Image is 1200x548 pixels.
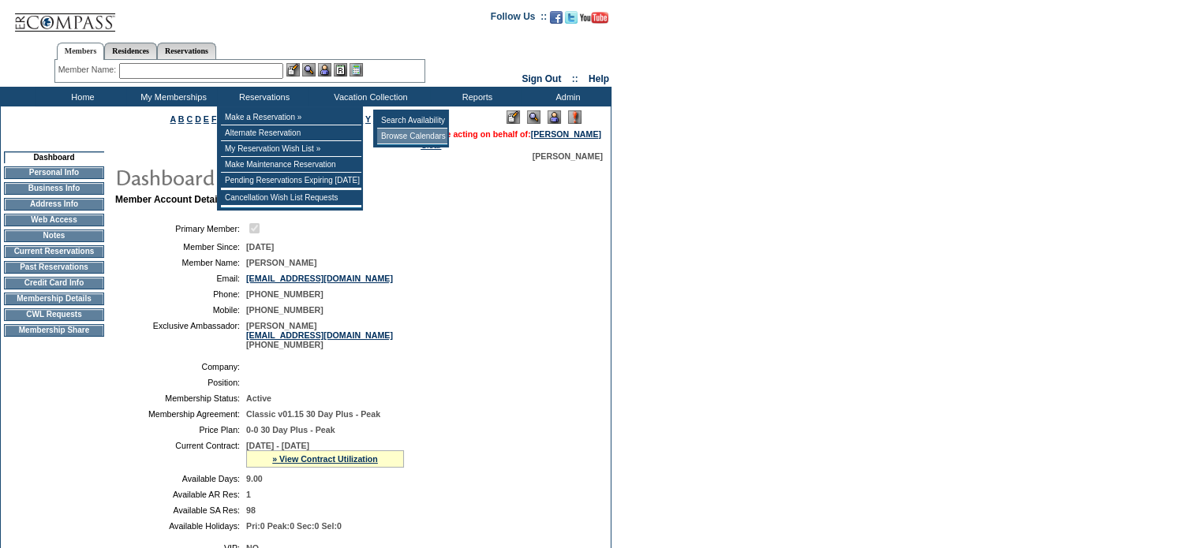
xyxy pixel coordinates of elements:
[126,87,217,106] td: My Memberships
[221,190,361,206] td: Cancellation Wish List Requests
[246,474,263,483] span: 9.00
[521,87,611,106] td: Admin
[246,393,271,403] span: Active
[246,521,342,531] span: Pri:0 Peak:0 Sec:0 Sel:0
[4,214,104,226] td: Web Access
[246,490,251,499] span: 1
[170,114,176,124] a: A
[4,198,104,211] td: Address Info
[104,43,157,59] a: Residences
[121,242,240,252] td: Member Since:
[246,425,335,434] span: 0-0 30 Day Plus - Peak
[121,490,240,499] td: Available AR Res:
[121,378,240,387] td: Position:
[302,63,316,76] img: View
[365,114,371,124] a: Y
[430,87,521,106] td: Reports
[527,110,540,124] img: View Mode
[221,157,361,173] td: Make Maintenance Reservation
[580,16,608,25] a: Subscribe to our YouTube Channel
[58,63,119,76] div: Member Name:
[246,330,393,340] a: [EMAIL_ADDRESS][DOMAIN_NAME]
[334,63,347,76] img: Reservations
[4,245,104,258] td: Current Reservations
[318,63,331,76] img: Impersonate
[4,293,104,305] td: Membership Details
[121,409,240,419] td: Membership Agreement:
[308,87,430,106] td: Vacation Collection
[57,43,105,60] a: Members
[121,362,240,371] td: Company:
[121,425,240,434] td: Price Plan:
[565,16,578,25] a: Follow us on Twitter
[246,242,274,252] span: [DATE]
[157,43,216,59] a: Reservations
[121,221,240,236] td: Primary Member:
[4,261,104,274] td: Past Reservations
[565,11,578,24] img: Follow us on Twitter
[4,166,104,179] td: Personal Info
[121,274,240,283] td: Email:
[195,114,201,124] a: D
[121,521,240,531] td: Available Holidays:
[4,182,104,195] td: Business Info
[115,194,226,205] b: Member Account Details
[572,73,578,84] span: ::
[186,114,193,124] a: C
[246,441,309,450] span: [DATE] - [DATE]
[221,125,361,141] td: Alternate Reservation
[531,129,601,139] a: [PERSON_NAME]
[246,258,316,267] span: [PERSON_NAME]
[36,87,126,106] td: Home
[246,505,256,515] span: 98
[246,305,323,315] span: [PHONE_NUMBER]
[580,12,608,24] img: Subscribe to our YouTube Channel
[246,289,323,299] span: [PHONE_NUMBER]
[4,151,104,163] td: Dashboard
[521,73,561,84] a: Sign Out
[121,393,240,403] td: Membership Status:
[550,16,563,25] a: Become our fan on Facebook
[4,277,104,289] td: Credit Card Info
[178,114,185,124] a: B
[221,141,361,157] td: My Reservation Wish List »
[350,63,363,76] img: b_calculator.gif
[217,87,308,106] td: Reservations
[121,441,240,468] td: Current Contract:
[121,474,240,483] td: Available Days:
[4,324,104,337] td: Membership Share
[121,505,240,515] td: Available SA Res:
[272,454,378,464] a: » View Contract Utilization
[568,110,581,124] img: Log Concern/Member Elevation
[550,11,563,24] img: Become our fan on Facebook
[377,129,447,144] td: Browse Calendars
[246,274,393,283] a: [EMAIL_ADDRESS][DOMAIN_NAME]
[204,114,209,124] a: E
[491,9,547,28] td: Follow Us ::
[121,289,240,299] td: Phone:
[121,305,240,315] td: Mobile:
[548,110,561,124] img: Impersonate
[286,63,300,76] img: b_edit.gif
[4,308,104,321] td: CWL Requests
[507,110,520,124] img: Edit Mode
[377,113,447,129] td: Search Availability
[221,110,361,125] td: Make a Reservation »
[221,173,361,188] td: Pending Reservations Expiring [DATE]
[246,321,393,349] span: [PERSON_NAME] [PHONE_NUMBER]
[421,129,601,139] span: You are acting on behalf of:
[4,229,104,242] td: Notes
[211,114,217,124] a: F
[246,409,380,419] span: Classic v01.15 30 Day Plus - Peak
[121,258,240,267] td: Member Name:
[533,151,603,161] span: [PERSON_NAME]
[121,321,240,349] td: Exclusive Ambassador:
[589,73,609,84] a: Help
[114,161,430,192] img: pgTtlDashboard.gif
